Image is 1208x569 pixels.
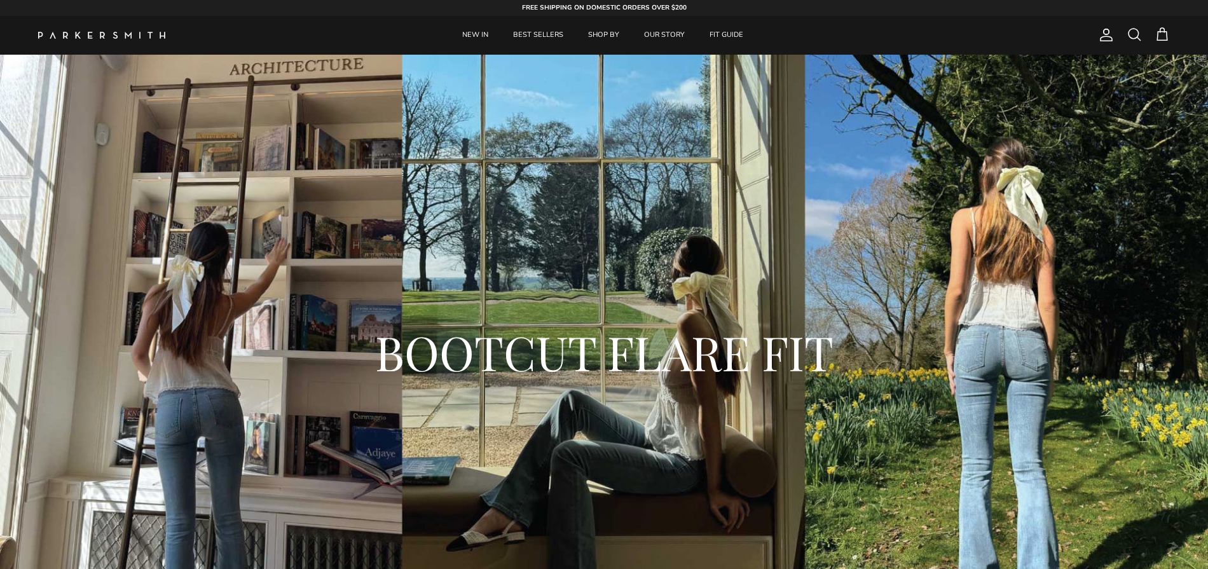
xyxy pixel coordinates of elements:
a: OUR STORY [633,16,696,55]
img: Parker Smith [38,32,165,39]
h2: BOOTCUT FLARE FIT [70,322,1138,383]
a: SHOP BY [577,16,631,55]
a: NEW IN [451,16,500,55]
div: Primary [189,16,1016,55]
a: BEST SELLERS [502,16,575,55]
a: FIT GUIDE [698,16,755,55]
strong: FREE SHIPPING ON DOMESTIC ORDERS OVER $200 [522,3,687,12]
a: Account [1094,27,1114,43]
